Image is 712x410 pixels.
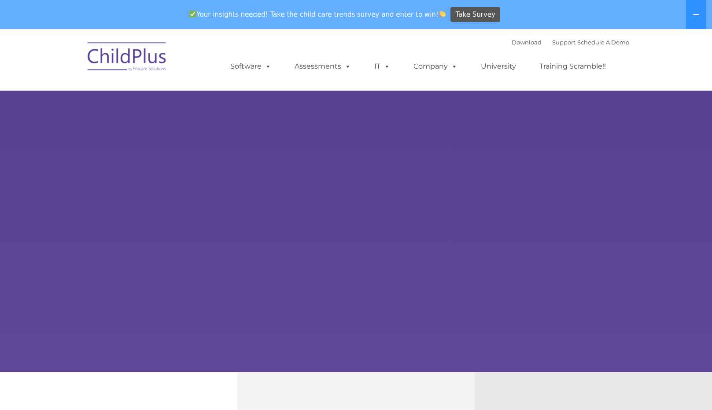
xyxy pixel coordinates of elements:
a: Take Survey [450,7,500,22]
a: Training Scramble!! [531,58,615,75]
img: 👏 [439,11,446,17]
a: University [472,58,525,75]
a: Assessments [286,58,360,75]
a: Schedule A Demo [577,39,629,46]
a: Company [405,58,466,75]
span: Take Survey [456,7,495,22]
font: | [512,39,629,46]
a: Software [221,58,280,75]
span: Your insights needed! Take the child care trends survey and enter to win! [186,6,450,23]
img: ChildPlus by Procare Solutions [83,36,171,80]
a: Download [512,39,542,46]
a: Support [552,39,576,46]
a: IT [365,58,399,75]
img: ✅ [189,11,196,17]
